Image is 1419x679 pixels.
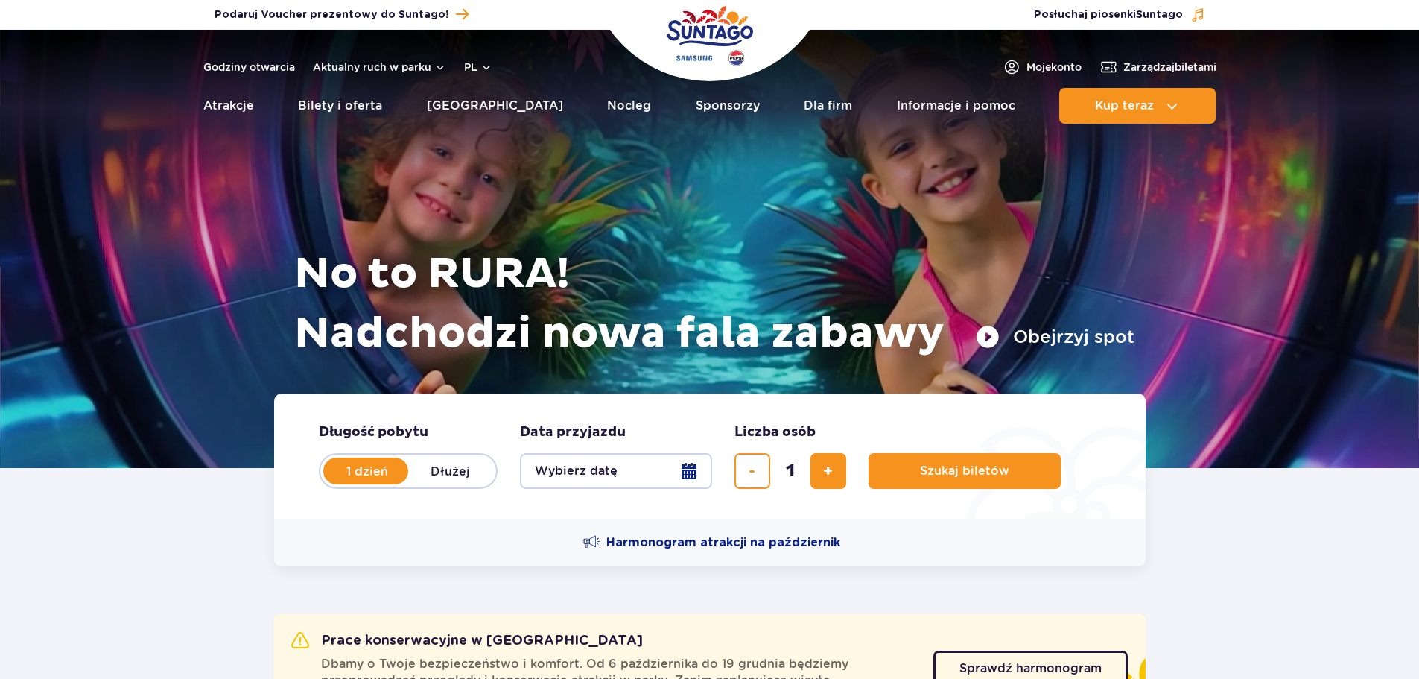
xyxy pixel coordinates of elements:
[291,632,643,650] h2: Prace konserwacyjne w [GEOGRAPHIC_DATA]
[464,60,492,75] button: pl
[976,325,1134,349] button: Obejrzyj spot
[582,534,840,552] a: Harmonogram atrakcji na październik
[959,663,1102,675] span: Sprawdź harmonogram
[772,453,808,489] input: liczba biletów
[203,60,295,75] a: Godziny otwarcia
[313,61,446,73] button: Aktualny ruch w parku
[325,455,410,487] label: 1 dzień
[734,453,770,489] button: usuń bilet
[734,423,816,441] span: Liczba osób
[696,88,760,124] a: Sponsorzy
[298,88,382,124] a: Bilety i oferta
[215,7,448,22] span: Podaruj Voucher prezentowy do Suntago!
[897,88,1015,124] a: Informacje i pomoc
[920,464,1009,478] span: Szukaj biletów
[1034,7,1183,22] span: Posłuchaj piosenki
[319,423,428,441] span: Długość pobytu
[1095,99,1154,113] span: Kup teraz
[427,88,563,124] a: [GEOGRAPHIC_DATA]
[408,455,493,487] label: Dłużej
[1099,58,1216,76] a: Zarządzajbiletami
[520,453,712,489] button: Wybierz datę
[1123,60,1216,75] span: Zarządzaj biletami
[1059,88,1216,124] button: Kup teraz
[203,88,254,124] a: Atrakcje
[294,244,1134,364] h1: No to RURA! Nadchodzi nowa fala zabawy
[520,423,626,441] span: Data przyjazdu
[215,4,469,25] a: Podaruj Voucher prezentowy do Suntago!
[274,394,1146,519] form: Planowanie wizyty w Park of Poland
[1003,58,1082,76] a: Mojekonto
[804,88,852,124] a: Dla firm
[607,88,651,124] a: Nocleg
[869,453,1061,489] button: Szukaj biletów
[810,453,846,489] button: dodaj bilet
[606,534,840,551] span: Harmonogram atrakcji na październik
[1034,7,1205,22] button: Posłuchaj piosenkiSuntago
[1026,60,1082,75] span: Moje konto
[1136,10,1183,20] span: Suntago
